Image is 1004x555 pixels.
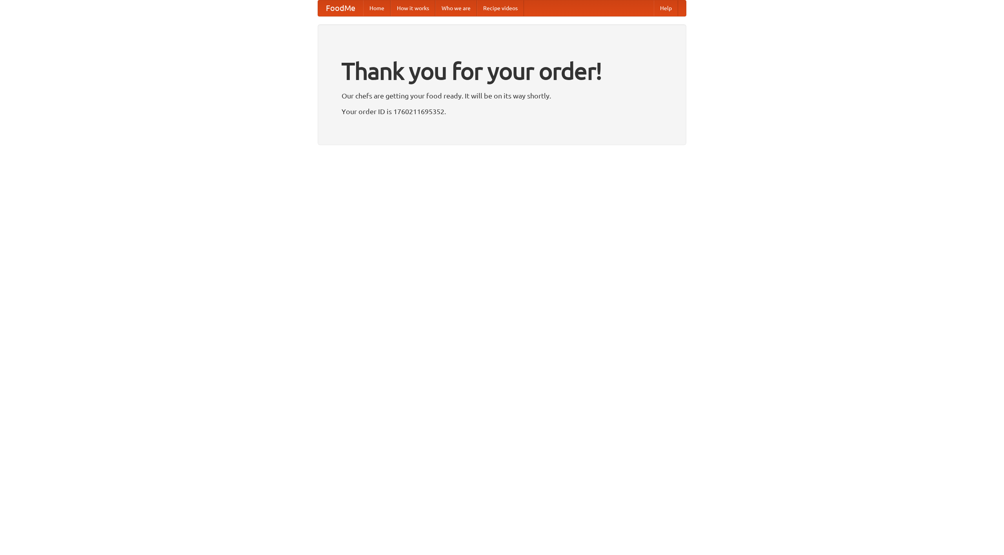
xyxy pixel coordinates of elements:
a: Help [654,0,678,16]
h1: Thank you for your order! [342,52,662,90]
a: Who we are [435,0,477,16]
p: Our chefs are getting your food ready. It will be on its way shortly. [342,90,662,102]
a: FoodMe [318,0,363,16]
a: How it works [391,0,435,16]
p: Your order ID is 1760211695352. [342,106,662,117]
a: Home [363,0,391,16]
a: Recipe videos [477,0,524,16]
